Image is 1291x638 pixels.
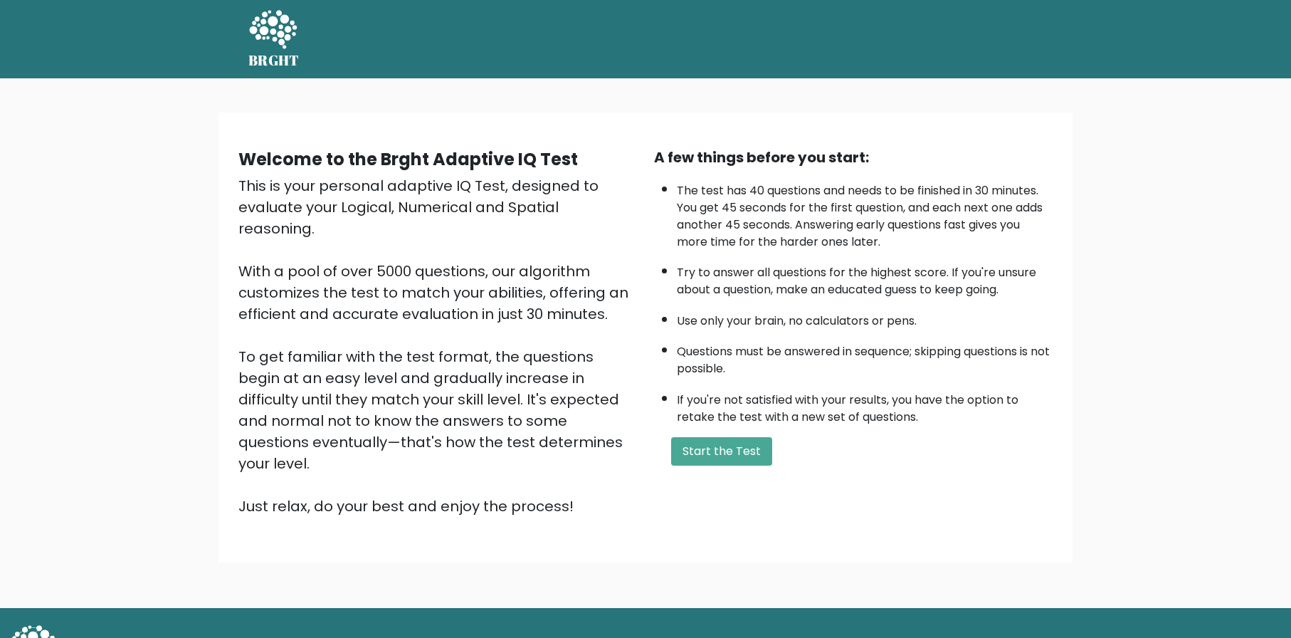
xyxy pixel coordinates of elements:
[238,175,637,517] div: This is your personal adaptive IQ Test, designed to evaluate your Logical, Numerical and Spatial ...
[248,6,300,73] a: BRGHT
[248,52,300,69] h5: BRGHT
[677,175,1053,251] li: The test has 40 questions and needs to be finished in 30 minutes. You get 45 seconds for the firs...
[677,336,1053,377] li: Questions must be answered in sequence; skipping questions is not possible.
[238,147,578,171] b: Welcome to the Brght Adaptive IQ Test
[671,437,772,466] button: Start the Test
[654,147,1053,168] div: A few things before you start:
[677,257,1053,298] li: Try to answer all questions for the highest score. If you're unsure about a question, make an edu...
[677,385,1053,426] li: If you're not satisfied with your results, you have the option to retake the test with a new set ...
[677,305,1053,330] li: Use only your brain, no calculators or pens.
